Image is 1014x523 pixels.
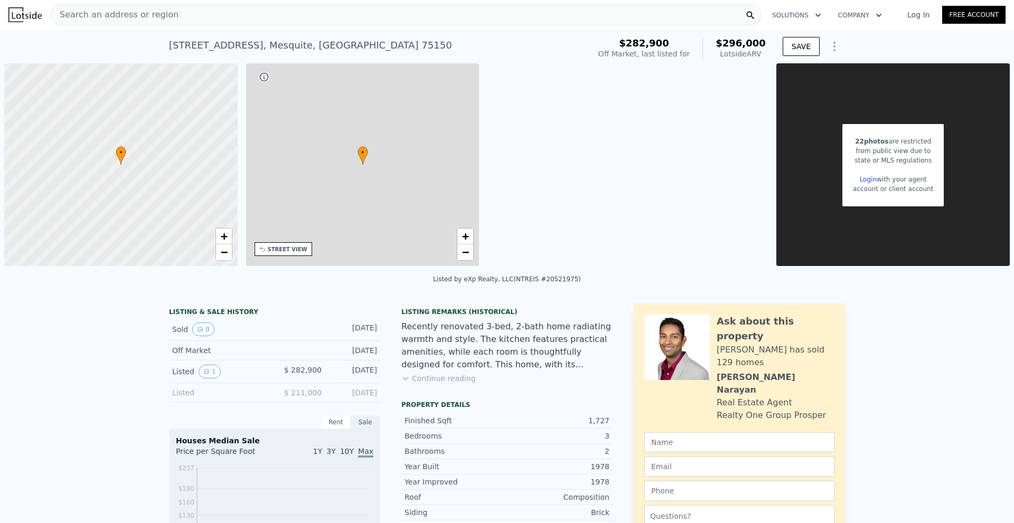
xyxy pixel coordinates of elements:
div: [PERSON_NAME] Narayan [717,371,834,396]
div: Off Market, last listed for [598,49,690,59]
span: $ 211,000 [284,388,322,397]
div: 3 [507,431,609,441]
span: − [462,245,469,259]
button: Company [830,6,890,25]
span: $ 282,900 [284,366,322,374]
div: 2 [507,446,609,457]
tspan: $237 [178,464,194,472]
div: Sold [172,322,266,336]
div: Property details [401,401,613,409]
span: with your agent [877,176,927,183]
div: [DATE] [330,387,377,398]
div: Listing Remarks (Historical) [401,308,613,316]
a: Login [860,176,877,183]
div: Real Estate Agent [717,396,792,409]
span: − [220,245,227,259]
div: Siding [405,507,507,518]
div: Off Market [172,345,266,356]
span: 22 photos [855,138,888,145]
button: View historical data [192,322,214,336]
div: Bedrooms [405,431,507,441]
div: Rent [321,415,351,429]
div: [PERSON_NAME] has sold 129 homes [717,344,834,369]
div: [DATE] [330,345,377,356]
div: • [116,146,126,165]
div: Houses Median Sale [176,435,373,446]
a: Free Account [942,6,1006,24]
button: Solutions [764,6,830,25]
div: [DATE] [330,365,377,378]
span: + [220,230,227,243]
tspan: $130 [178,512,194,519]
div: Listed [172,365,266,378]
div: Listed [172,387,266,398]
div: 1,727 [507,415,609,426]
div: Lotside ARV [716,49,766,59]
span: 3Y [326,447,335,455]
div: Finished Sqft [405,415,507,426]
div: Realty One Group Prosper [717,409,826,422]
a: Zoom out [216,244,232,260]
img: Lotside [8,7,42,22]
input: Phone [644,481,834,501]
a: Log In [895,9,942,20]
input: Name [644,432,834,452]
div: state or MLS regulations [853,156,933,165]
div: Sale [351,415,380,429]
div: Composition [507,492,609,502]
span: Max [358,447,373,458]
a: Zoom in [216,229,232,244]
button: View historical data [199,365,221,378]
div: from public view due to [853,146,933,156]
span: $296,000 [716,37,766,49]
span: 10Y [340,447,354,455]
div: [DATE] [330,322,377,336]
span: $282,900 [619,37,669,49]
div: • [358,146,368,165]
div: Bathrooms [405,446,507,457]
div: Brick [507,507,609,518]
span: • [116,148,126,157]
span: 1Y [313,447,322,455]
div: Price per Square Foot [176,446,275,463]
div: Recently renovated 3-bed, 2-bath home radiating warmth and style. The kitchen features practical ... [401,320,613,371]
span: • [358,148,368,157]
span: + [462,230,469,243]
div: Ask about this property [717,314,834,344]
div: are restricted [853,137,933,146]
div: [STREET_ADDRESS] , Mesquite , [GEOGRAPHIC_DATA] 75150 [169,38,452,53]
input: Email [644,457,834,477]
a: Zoom out [457,244,473,260]
div: 1978 [507,461,609,472]
button: Continue reading [401,373,476,384]
div: STREET VIEW [268,245,307,253]
button: SAVE [783,37,820,56]
tspan: $190 [178,485,194,492]
div: account or client account [853,184,933,194]
span: Search an address or region [51,8,179,21]
button: Show Options [824,36,845,57]
div: Roof [405,492,507,502]
div: Year Improved [405,477,507,487]
div: Year Built [405,461,507,472]
tspan: $160 [178,499,194,506]
div: LISTING & SALE HISTORY [169,308,380,318]
div: 1978 [507,477,609,487]
div: Listed by eXp Realty, LLC (NTREIS #20521975) [433,275,581,283]
a: Zoom in [457,229,473,244]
